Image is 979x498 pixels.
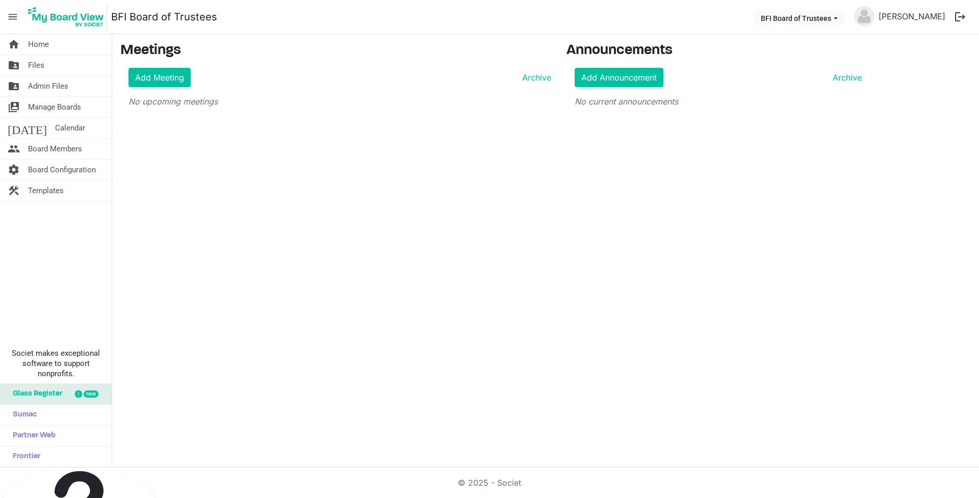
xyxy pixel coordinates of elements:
h3: Meetings [120,42,551,60]
span: Files [28,55,44,75]
button: logout [949,6,971,28]
a: BFI Board of Trustees [111,7,217,27]
span: Partner Web [8,426,56,446]
p: No upcoming meetings [128,95,551,108]
a: Archive [518,71,551,84]
span: settings [8,160,20,180]
span: people [8,139,20,159]
span: switch_account [8,97,20,117]
span: Templates [28,180,64,201]
img: no-profile-picture.svg [854,6,874,27]
span: home [8,34,20,55]
span: Glass Register [8,384,62,404]
a: Archive [829,71,862,84]
span: menu [3,7,22,27]
button: BFI Board of Trustees dropdownbutton [754,11,844,25]
span: Sumac [8,405,37,425]
h3: Announcements [566,42,870,60]
span: construction [8,180,20,201]
a: My Board View Logo [25,4,111,30]
span: Frontier [8,447,40,467]
a: Add Announcement [575,68,663,87]
span: Manage Boards [28,97,81,117]
span: Board Members [28,139,82,159]
span: [DATE] [8,118,47,138]
a: [PERSON_NAME] [874,6,949,27]
span: Societ makes exceptional software to support nonprofits. [5,348,107,379]
span: folder_shared [8,55,20,75]
span: folder_shared [8,76,20,96]
span: Home [28,34,49,55]
span: Board Configuration [28,160,96,180]
div: new [84,390,98,398]
a: © 2025 - Societ [458,478,521,488]
span: Calendar [55,118,85,138]
span: Admin Files [28,76,68,96]
p: No current announcements [575,95,862,108]
img: My Board View Logo [25,4,107,30]
a: Add Meeting [128,68,191,87]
